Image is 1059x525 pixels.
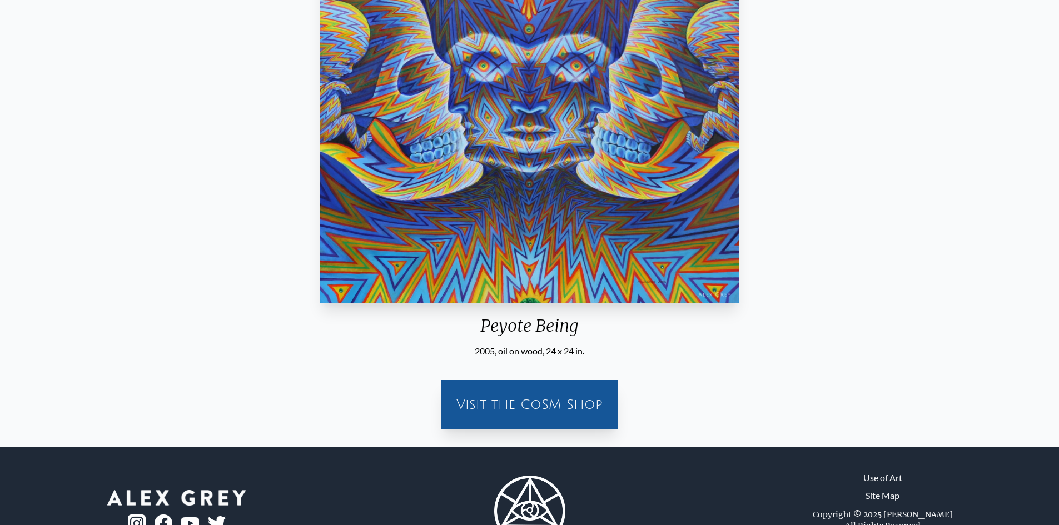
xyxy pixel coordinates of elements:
div: Peyote Being [315,316,744,344]
div: 2005, oil on wood, 24 x 24 in. [315,344,744,358]
a: Visit the CoSM Shop [448,387,611,422]
div: Copyright © 2025 [PERSON_NAME] [813,509,953,520]
a: Use of Art [863,471,902,484]
a: Site Map [866,489,899,502]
